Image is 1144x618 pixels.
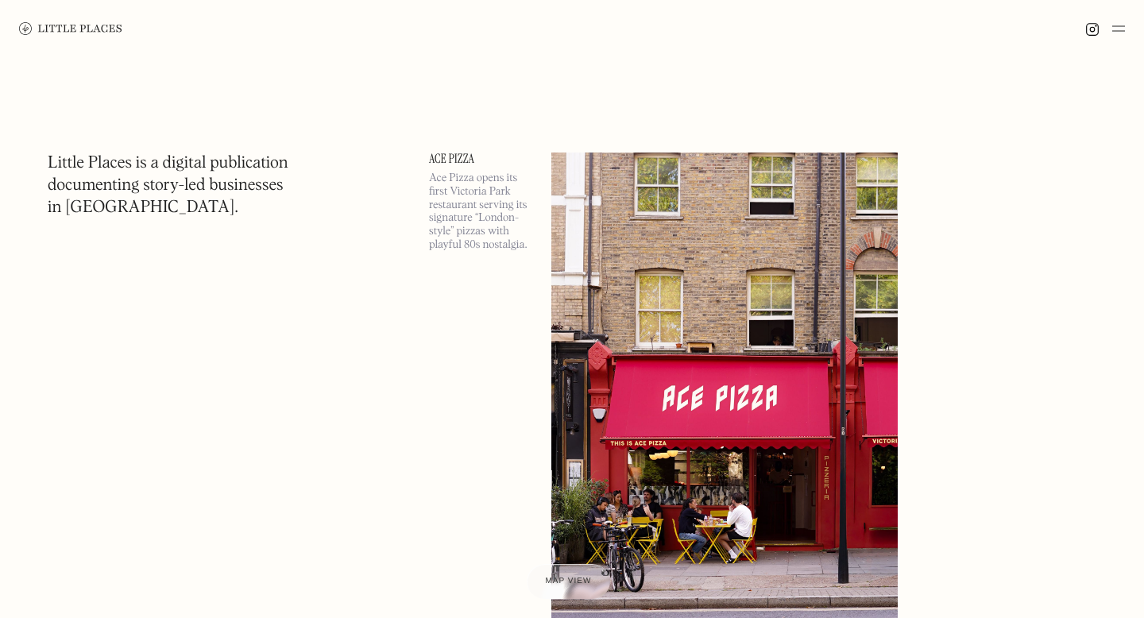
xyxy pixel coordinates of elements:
[429,153,532,165] a: Ace Pizza
[527,564,611,599] a: Map view
[48,153,288,219] h1: Little Places is a digital publication documenting story-led businesses in [GEOGRAPHIC_DATA].
[429,172,532,252] p: Ace Pizza opens its first Victoria Park restaurant serving its signature “London-style” pizzas wi...
[546,577,592,585] span: Map view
